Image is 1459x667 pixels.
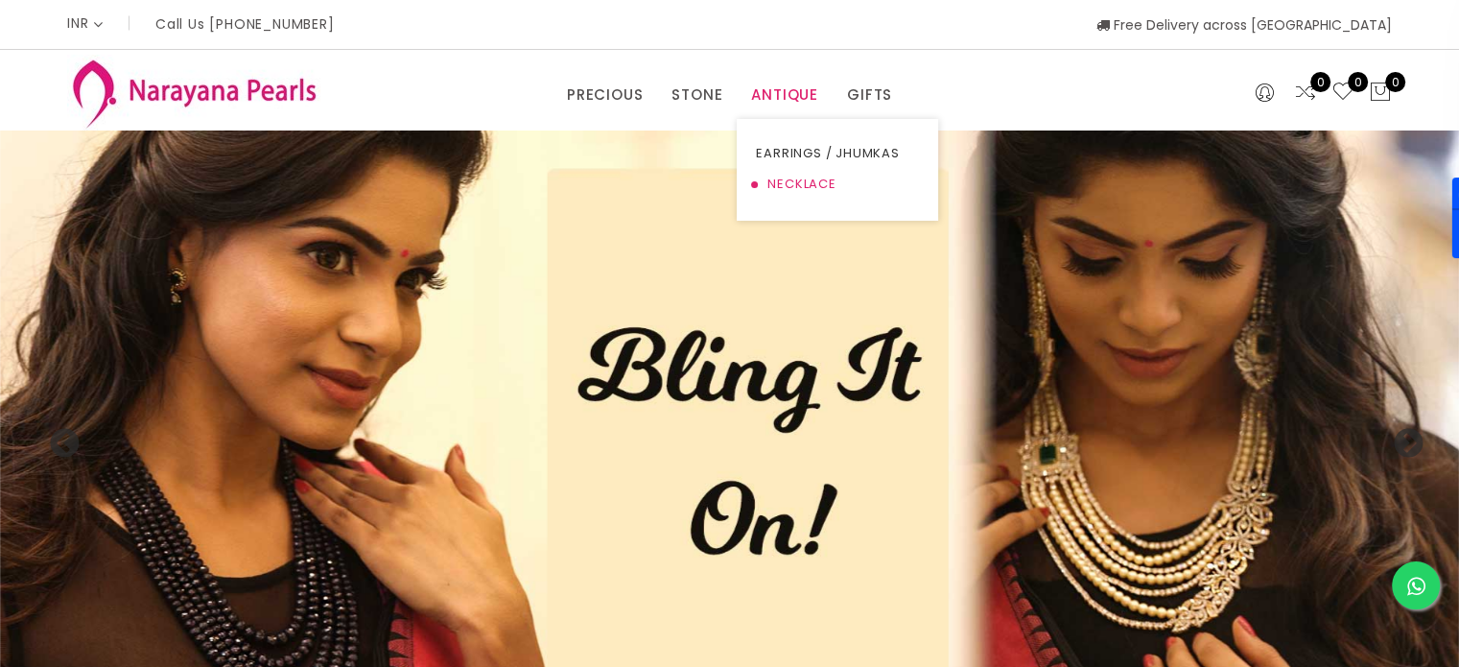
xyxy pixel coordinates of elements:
[48,428,67,447] button: Previous
[847,81,892,109] a: GIFTS
[1348,72,1368,92] span: 0
[671,81,722,109] a: STONE
[1096,15,1392,35] span: Free Delivery across [GEOGRAPHIC_DATA]
[751,81,818,109] a: ANTIQUE
[1369,81,1392,106] button: 0
[1331,81,1354,106] a: 0
[756,138,919,169] a: EARRINGS / JHUMKAS
[756,169,919,200] a: NECKLACE
[1310,72,1330,92] span: 0
[1392,428,1411,447] button: Next
[1385,72,1405,92] span: 0
[1294,81,1317,106] a: 0
[567,81,643,109] a: PRECIOUS
[155,17,335,31] p: Call Us [PHONE_NUMBER]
